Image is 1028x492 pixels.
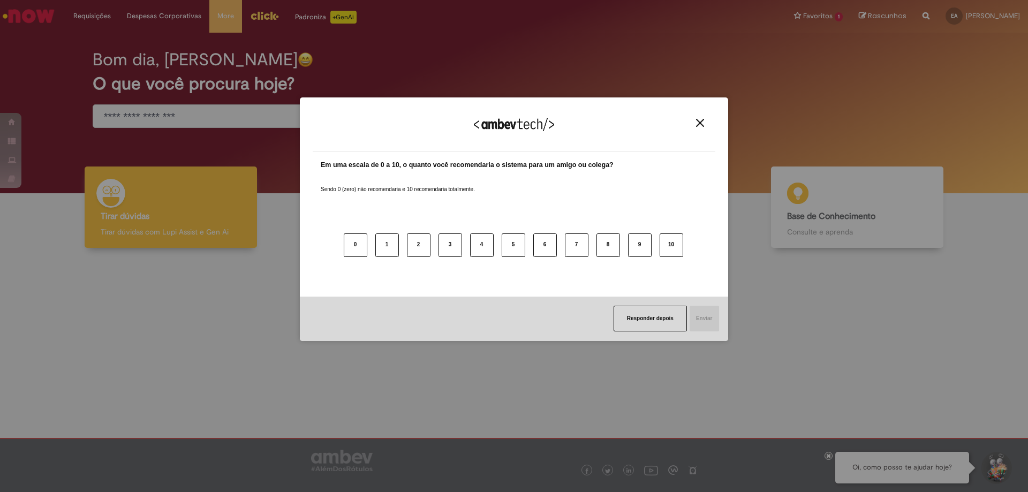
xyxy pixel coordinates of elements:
[474,118,554,131] img: Logo Ambevtech
[407,233,430,257] button: 2
[321,160,614,170] label: Em uma escala de 0 a 10, o quanto você recomendaria o sistema para um amigo ou colega?
[565,233,588,257] button: 7
[628,233,652,257] button: 9
[375,233,399,257] button: 1
[321,173,475,193] label: Sendo 0 (zero) não recomendaria e 10 recomendaria totalmente.
[693,118,707,127] button: Close
[614,306,687,331] button: Responder depois
[533,233,557,257] button: 6
[344,233,367,257] button: 0
[502,233,525,257] button: 5
[596,233,620,257] button: 8
[439,233,462,257] button: 3
[660,233,683,257] button: 10
[470,233,494,257] button: 4
[696,119,704,127] img: Close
